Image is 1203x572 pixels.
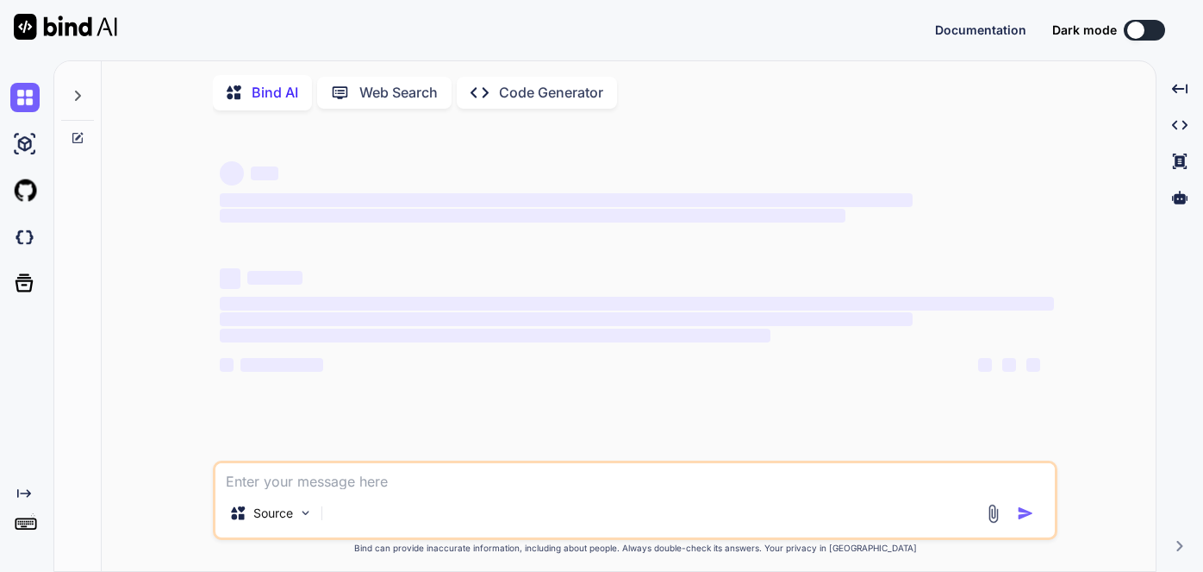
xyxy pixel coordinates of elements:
[220,312,912,326] span: ‌
[499,85,603,100] p: Code Generator
[10,176,40,205] img: githubLight
[220,161,244,185] span: ‌
[220,358,234,372] span: ‌
[220,297,1054,311] span: ‌
[240,358,323,372] span: ‌
[247,271,302,285] span: ‌
[252,85,298,100] p: Bind AI
[10,223,40,252] img: darkCloudIdeIcon
[298,506,313,520] img: Pick Models
[253,505,293,522] p: Source
[14,14,117,40] img: Bind AI
[1052,22,1117,39] span: Dark mode
[220,329,770,343] span: ‌
[10,83,40,112] img: chat
[220,209,845,223] span: ‌
[1002,358,1016,372] span: ‌
[935,22,1026,37] span: Documentation
[220,193,912,207] span: ‌
[220,268,240,289] span: ‌
[935,23,1026,37] button: Documentation
[359,85,438,100] p: Web Search
[1026,358,1040,372] span: ‌
[251,167,278,180] span: ‌
[213,544,1057,554] p: Bind can provide inaccurate information, including about people. Always double-check its answers....
[978,358,992,372] span: ‌
[1017,505,1034,522] img: icon
[983,504,1003,524] img: attachment
[10,129,40,159] img: ai-studio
